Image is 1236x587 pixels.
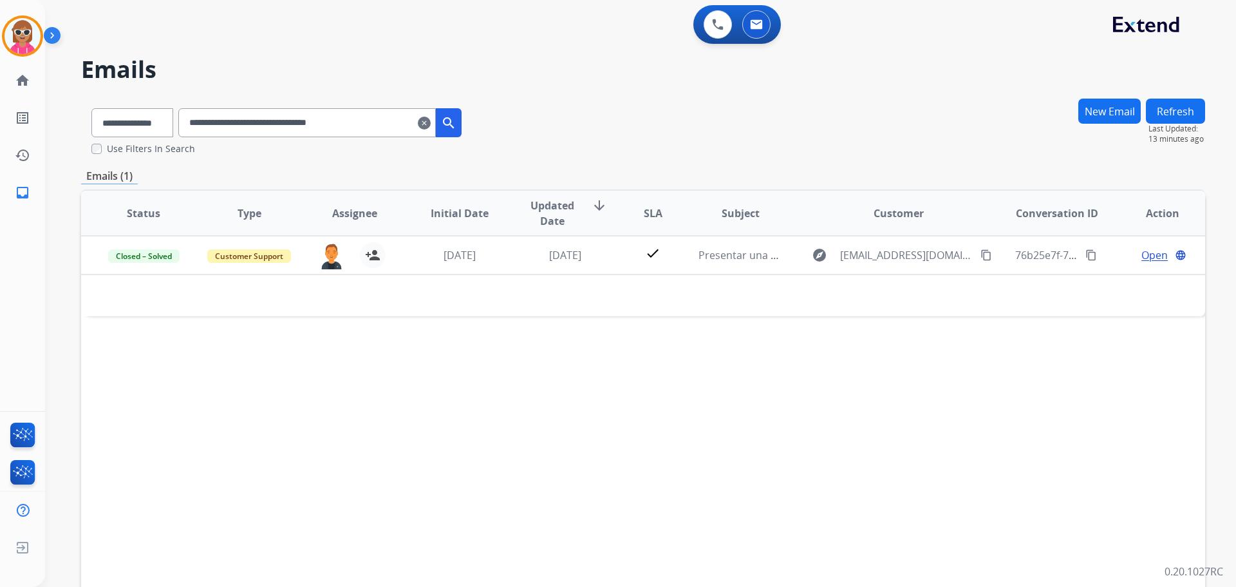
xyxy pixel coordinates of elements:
[1078,99,1141,124] button: New Email
[980,249,992,261] mat-icon: content_copy
[592,198,607,213] mat-icon: arrow_downward
[1146,99,1205,124] button: Refresh
[207,249,291,263] span: Customer Support
[15,73,30,88] mat-icon: home
[1165,564,1223,579] p: 0.20.1027RC
[1015,248,1210,262] span: 76b25e7f-73e9-4f6c-9853-1d807a2d4364
[523,198,582,229] span: Updated Date
[874,206,924,221] span: Customer
[5,18,41,54] img: avatar
[812,247,827,263] mat-icon: explore
[1148,134,1205,144] span: 13 minutes ago
[15,110,30,126] mat-icon: list_alt
[1016,206,1098,221] span: Conversation ID
[108,249,180,263] span: Closed – Solved
[431,206,489,221] span: Initial Date
[1175,249,1186,261] mat-icon: language
[1100,191,1205,236] th: Action
[840,247,973,263] span: [EMAIL_ADDRESS][DOMAIN_NAME]
[332,206,377,221] span: Assignee
[418,115,431,131] mat-icon: clear
[722,206,760,221] span: Subject
[365,247,380,263] mat-icon: person_add
[698,248,929,262] span: Presentar una reclamación en [DOMAIN_NAME]
[644,206,662,221] span: SLA
[81,168,138,184] p: Emails (1)
[549,248,581,262] span: [DATE]
[1141,247,1168,263] span: Open
[319,242,344,269] img: agent-avatar
[645,245,660,261] mat-icon: check
[1148,124,1205,134] span: Last Updated:
[127,206,160,221] span: Status
[107,142,195,155] label: Use Filters In Search
[15,148,30,163] mat-icon: history
[441,115,456,131] mat-icon: search
[1085,249,1097,261] mat-icon: content_copy
[15,185,30,200] mat-icon: inbox
[81,57,1205,82] h2: Emails
[238,206,261,221] span: Type
[444,248,476,262] span: [DATE]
